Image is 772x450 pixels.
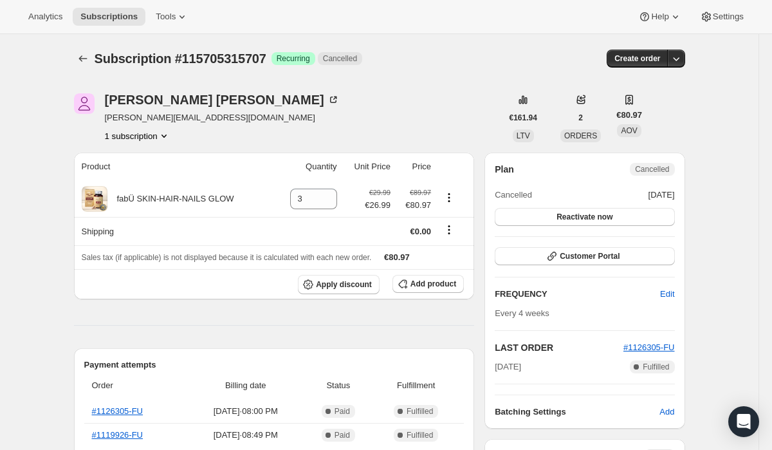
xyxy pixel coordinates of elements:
[156,12,176,22] span: Tools
[384,252,410,262] span: €80.97
[190,429,301,442] span: [DATE] · 08:49 PM
[74,93,95,114] span: Amanda Maher
[95,52,266,66] span: Subscription #115705315707
[495,308,549,318] span: Every 4 weeks
[495,288,660,301] h2: FREQUENCY
[407,406,433,417] span: Fulfilled
[621,126,637,135] span: AOV
[510,113,537,123] span: €161.94
[495,189,532,202] span: Cancelled
[635,164,669,174] span: Cancelled
[74,50,92,68] button: Subscriptions
[407,430,433,440] span: Fulfilled
[495,341,623,354] h2: LAST ORDER
[643,362,669,372] span: Fulfilled
[713,12,744,22] span: Settings
[376,379,456,392] span: Fulfillment
[439,223,459,237] button: Shipping actions
[323,53,357,64] span: Cancelled
[105,129,170,142] button: Product actions
[692,8,751,26] button: Settings
[495,247,674,265] button: Customer Portal
[623,342,675,352] a: #1126305-FU
[392,275,464,293] button: Add product
[502,109,545,127] button: €161.94
[82,253,372,262] span: Sales tax (if applicable) is not displayed because it is calculated with each new order.
[394,153,435,181] th: Price
[652,284,682,305] button: Edit
[410,189,431,196] small: €89.97
[80,12,138,22] span: Subscriptions
[105,111,340,124] span: [PERSON_NAME][EMAIL_ADDRESS][DOMAIN_NAME]
[630,8,689,26] button: Help
[84,371,187,400] th: Order
[369,189,391,196] small: €29.99
[341,153,394,181] th: Unit Price
[92,430,143,440] a: #1119926-FU
[410,279,456,289] span: Add product
[560,251,620,261] span: Customer Portal
[74,153,274,181] th: Product
[92,406,143,416] a: #1126305-FU
[84,359,464,371] h2: Payment attempts
[148,8,196,26] button: Tools
[652,402,682,422] button: Add
[105,93,340,106] div: [PERSON_NAME] [PERSON_NAME]
[571,109,591,127] button: 2
[614,53,660,64] span: Create order
[21,8,70,26] button: Analytics
[82,186,107,212] img: product img
[564,131,597,140] span: ORDERS
[277,53,310,64] span: Recurring
[439,191,459,205] button: Product actions
[495,208,674,226] button: Reactivate now
[660,288,674,301] span: Edit
[365,199,391,212] span: €26.99
[335,406,350,417] span: Paid
[495,406,659,418] h6: Batching Settings
[623,341,675,354] button: #1126305-FU
[335,430,350,440] span: Paid
[107,192,234,205] div: fabÜ SKIN-HAIR-NAILS GLOW
[190,405,301,418] span: [DATE] · 08:00 PM
[73,8,145,26] button: Subscriptions
[659,406,674,418] span: Add
[651,12,668,22] span: Help
[298,275,380,294] button: Apply discount
[517,131,530,140] span: LTV
[74,217,274,245] th: Shipping
[495,361,521,373] span: [DATE]
[607,50,668,68] button: Create order
[616,109,642,122] span: €80.97
[190,379,301,392] span: Billing date
[398,199,431,212] span: €80.97
[495,163,514,176] h2: Plan
[578,113,583,123] span: 2
[410,227,432,236] span: €0.00
[28,12,62,22] span: Analytics
[309,379,369,392] span: Status
[648,189,675,202] span: [DATE]
[728,406,759,437] div: Open Intercom Messenger
[274,153,341,181] th: Quantity
[556,212,612,222] span: Reactivate now
[316,279,372,290] span: Apply discount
